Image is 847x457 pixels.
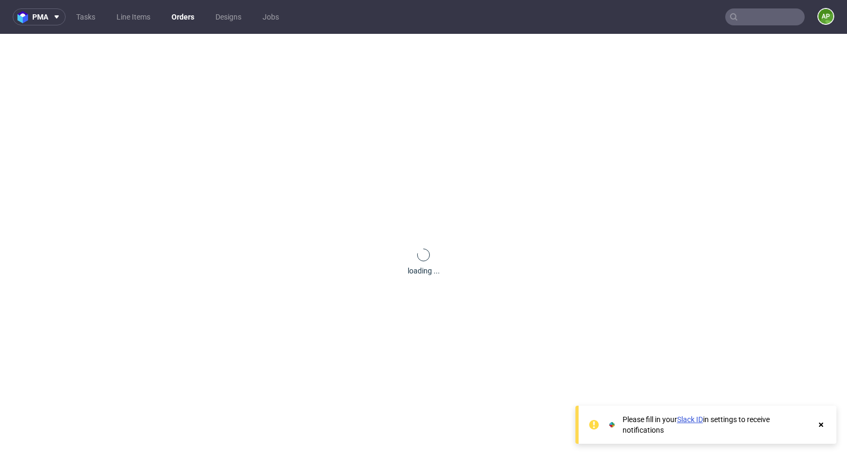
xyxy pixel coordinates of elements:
[607,419,617,430] img: Slack
[623,414,811,435] div: Please fill in your in settings to receive notifications
[13,8,66,25] button: pma
[32,13,48,21] span: pma
[818,9,833,24] figcaption: AP
[256,8,285,25] a: Jobs
[110,8,157,25] a: Line Items
[165,8,201,25] a: Orders
[677,415,703,424] a: Slack ID
[209,8,248,25] a: Designs
[70,8,102,25] a: Tasks
[408,266,440,276] div: loading ...
[17,11,32,23] img: logo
